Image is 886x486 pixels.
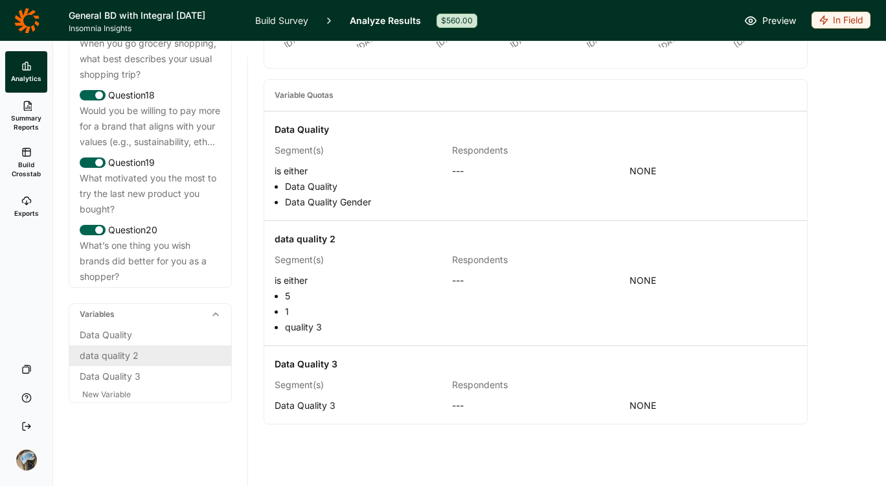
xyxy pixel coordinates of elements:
[275,163,442,210] div: is either
[80,170,221,217] div: What motivated you the most to try the last new product you bought?
[275,356,337,372] div: Data Quality 3
[275,273,442,335] div: is either
[285,288,442,304] li: 5
[80,103,221,150] div: Would you be willing to pay more for a brand that aligns with your values (e.g., sustainability, ...
[14,209,39,218] span: Exports
[80,238,221,284] div: What’s one thing you wish brands did better for you as a shopper?
[285,319,442,335] li: quality 3
[452,163,619,210] div: ---
[630,163,797,210] span: NONE
[11,74,41,83] span: Analytics
[812,12,870,29] div: In Field
[275,377,442,393] div: Segment(s)
[80,327,221,343] div: Data Quality
[5,51,47,93] a: Analytics
[452,398,619,413] div: ---
[275,143,442,158] div: Segment(s)
[630,398,797,413] span: NONE
[5,186,47,227] a: Exports
[80,87,221,103] div: Question 18
[275,122,329,137] div: Data Quality
[275,90,334,100] div: Variable Quotas
[285,304,442,319] li: 1
[16,450,37,470] img: ocn8z7iqvmiiaveqkfqd.png
[812,12,870,30] button: In Field
[69,23,240,34] span: Insomnia Insights
[630,273,797,335] span: NONE
[285,194,442,210] li: Data Quality Gender
[452,143,619,158] div: Respondents
[80,369,221,384] div: Data Quality 3
[80,348,221,364] div: data quality 2
[80,222,221,238] div: Question 20
[285,179,442,194] li: Data Quality
[275,252,442,268] div: Segment(s)
[80,389,133,400] a: New Variable
[452,377,619,393] div: Respondents
[452,273,619,335] div: ---
[452,252,619,268] div: Respondents
[69,304,231,325] div: Variables
[762,13,796,29] span: Preview
[80,36,221,82] div: When you go grocery shopping, what best describes your usual shopping trip?
[5,93,47,139] a: Summary Reports
[275,231,335,247] div: data quality 2
[10,113,42,132] span: Summary Reports
[437,14,477,28] div: $560.00
[275,400,335,411] span: Data Quality 3
[744,13,796,29] a: Preview
[80,155,221,170] div: Question 19
[5,139,47,186] a: Build Crosstab
[10,160,42,178] span: Build Crosstab
[69,8,240,23] h1: General BD with Integral [DATE]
